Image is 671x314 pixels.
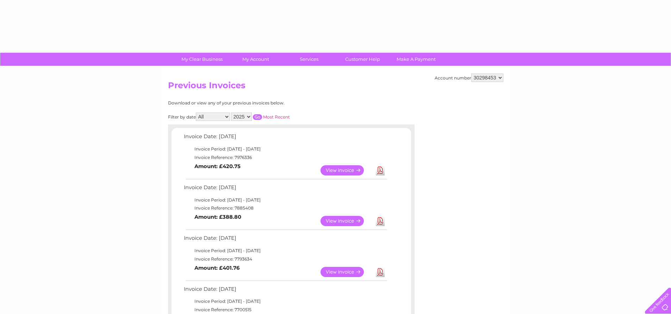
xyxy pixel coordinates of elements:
[182,153,388,162] td: Invoice Reference: 7976336
[182,246,388,255] td: Invoice Period: [DATE] - [DATE]
[321,267,372,277] a: View
[376,267,385,277] a: Download
[194,214,241,220] b: Amount: £388.80
[226,53,285,66] a: My Account
[280,53,338,66] a: Services
[194,163,241,169] b: Amount: £420.75
[168,81,503,94] h2: Previous Invoices
[182,255,388,263] td: Invoice Reference: 7793634
[182,297,388,306] td: Invoice Period: [DATE] - [DATE]
[194,265,240,271] b: Amount: £401.76
[182,233,388,246] td: Invoice Date: [DATE]
[168,113,353,121] div: Filter by date
[321,216,372,226] a: View
[182,306,388,314] td: Invoice Reference: 7700515
[435,73,503,82] div: Account number
[321,165,372,175] a: View
[173,53,231,66] a: My Clear Business
[376,216,385,226] a: Download
[182,284,388,297] td: Invoice Date: [DATE]
[182,183,388,196] td: Invoice Date: [DATE]
[182,196,388,204] td: Invoice Period: [DATE] - [DATE]
[387,53,445,66] a: Make A Payment
[182,132,388,145] td: Invoice Date: [DATE]
[263,114,290,120] a: Most Recent
[168,101,353,105] div: Download or view any of your previous invoices below.
[334,53,392,66] a: Customer Help
[182,204,388,212] td: Invoice Reference: 7885408
[182,145,388,153] td: Invoice Period: [DATE] - [DATE]
[376,165,385,175] a: Download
